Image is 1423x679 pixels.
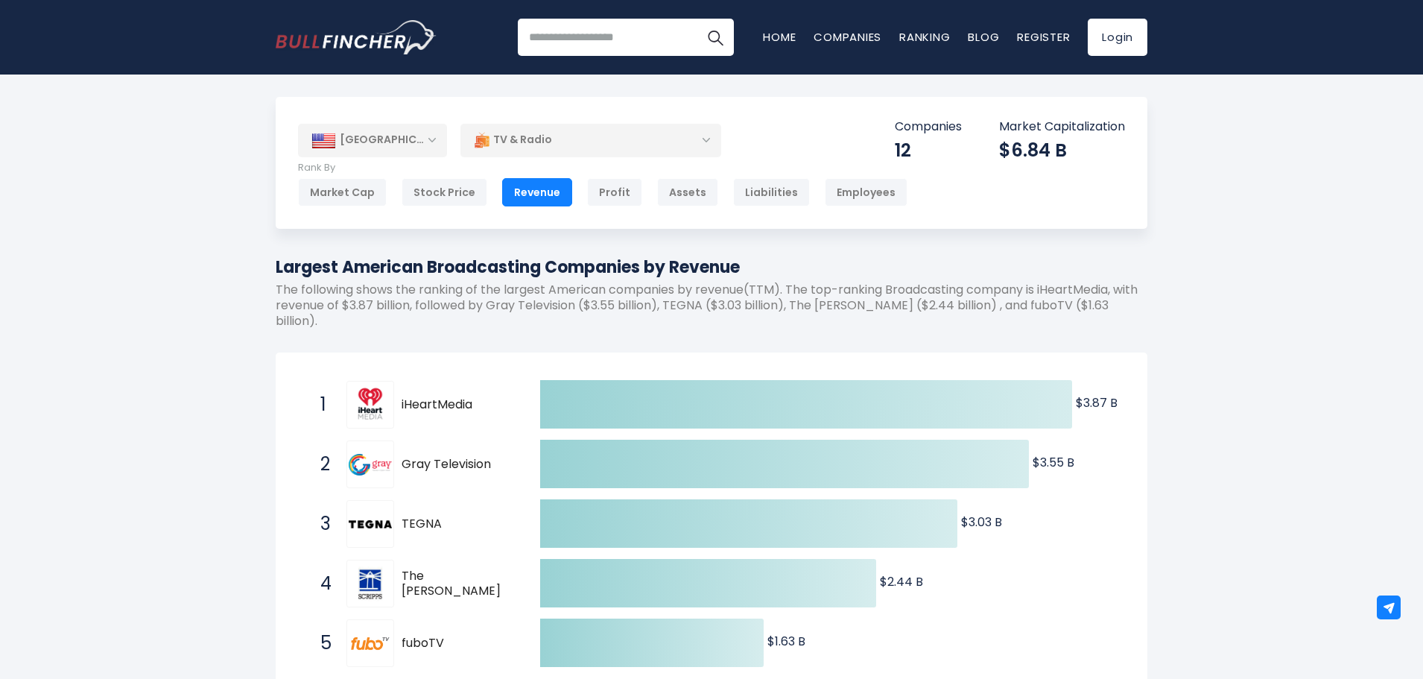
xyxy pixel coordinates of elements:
[276,282,1147,329] p: The following shows the ranking of the largest American companies by revenue(TTM). The top-rankin...
[298,178,387,206] div: Market Cap
[349,562,392,605] img: The E.W. Scripps
[814,29,881,45] a: Companies
[276,20,437,54] img: Bullfincher logo
[402,569,514,600] span: The [PERSON_NAME]
[1033,454,1074,471] text: $3.55 B
[313,452,328,477] span: 2
[657,178,718,206] div: Assets
[460,123,721,157] div: TV & Radio
[1017,29,1070,45] a: Register
[298,162,907,174] p: Rank By
[697,19,734,56] button: Search
[313,392,328,417] span: 1
[825,178,907,206] div: Employees
[733,178,810,206] div: Liabilities
[313,511,328,537] span: 3
[999,119,1125,135] p: Market Capitalization
[349,383,392,426] img: iHeartMedia
[895,139,962,162] div: 12
[502,178,572,206] div: Revenue
[298,124,447,157] div: [GEOGRAPHIC_DATA]
[895,119,962,135] p: Companies
[1088,19,1147,56] a: Login
[999,139,1125,162] div: $6.84 B
[402,517,514,532] span: TEGNA
[968,29,999,45] a: Blog
[880,573,923,590] text: $2.44 B
[763,29,796,45] a: Home
[767,633,805,650] text: $1.63 B
[313,571,328,596] span: 4
[402,178,487,206] div: Stock Price
[276,20,436,54] a: Go to homepage
[313,631,328,656] span: 5
[402,636,514,651] span: fuboTV
[402,397,514,413] span: iHeartMedia
[349,520,392,528] img: TEGNA
[587,178,642,206] div: Profit
[349,622,392,665] img: fuboTV
[402,457,514,473] span: Gray Television
[899,29,950,45] a: Ranking
[961,514,1002,531] text: $3.03 B
[276,255,1147,280] h1: Largest American Broadcasting Companies by Revenue
[349,454,392,476] img: Gray Television
[1076,394,1118,411] text: $3.87 B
